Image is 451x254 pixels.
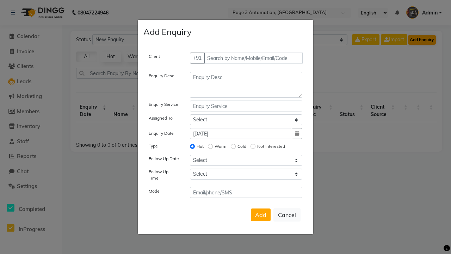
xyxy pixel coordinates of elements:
[149,73,174,79] label: Enquiry Desc
[204,53,303,64] input: Search by Name/Mobile/Email/Code
[149,143,158,149] label: Type
[149,53,160,60] label: Client
[190,53,205,64] button: +91
[149,169,179,181] label: Follow Up Time
[215,143,227,150] label: Warm
[149,101,178,108] label: Enquiry Service
[197,143,204,150] label: Hot
[251,208,271,221] button: Add
[255,211,266,218] span: Add
[273,208,301,222] button: Cancel
[143,25,192,38] h4: Add Enquiry
[190,187,303,198] input: Email/phone/SMS
[257,143,285,150] label: Not Interested
[149,115,173,121] label: Assigned To
[149,130,174,137] label: Enquiry Date
[149,188,160,194] label: Mode
[237,143,246,150] label: Cold
[190,101,303,111] input: Enquiry Service
[149,156,179,162] label: Follow Up Date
